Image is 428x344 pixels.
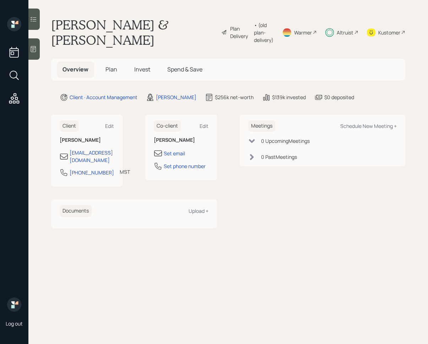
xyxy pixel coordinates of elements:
[261,137,310,145] div: 0 Upcoming Meeting s
[134,65,150,73] span: Invest
[156,93,196,101] div: [PERSON_NAME]
[63,65,88,73] span: Overview
[167,65,202,73] span: Spend & Save
[189,208,208,214] div: Upload +
[154,120,181,132] h6: Co-client
[120,168,130,176] div: MST
[70,149,114,164] div: [EMAIL_ADDRESS][DOMAIN_NAME]
[154,137,208,143] h6: [PERSON_NAME]
[340,123,397,129] div: Schedule New Meeting +
[7,297,21,312] img: retirable_logo.png
[105,123,114,129] div: Edit
[215,93,254,101] div: $256k net-worth
[60,205,92,217] h6: Documents
[261,153,297,161] div: 0 Past Meeting s
[164,150,185,157] div: Set email
[324,93,354,101] div: $0 deposited
[272,93,306,101] div: $139k invested
[248,120,275,132] h6: Meetings
[105,65,117,73] span: Plan
[337,29,353,36] div: Altruist
[164,162,206,170] div: Set phone number
[254,21,273,44] div: • (old plan-delivery)
[60,137,114,143] h6: [PERSON_NAME]
[51,17,216,48] h1: [PERSON_NAME] & [PERSON_NAME]
[200,123,208,129] div: Edit
[378,29,400,36] div: Kustomer
[60,120,79,132] h6: Client
[70,93,137,101] div: Client · Account Management
[294,29,312,36] div: Warmer
[230,25,250,40] div: Plan Delivery
[6,320,23,327] div: Log out
[70,169,114,176] div: [PHONE_NUMBER]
